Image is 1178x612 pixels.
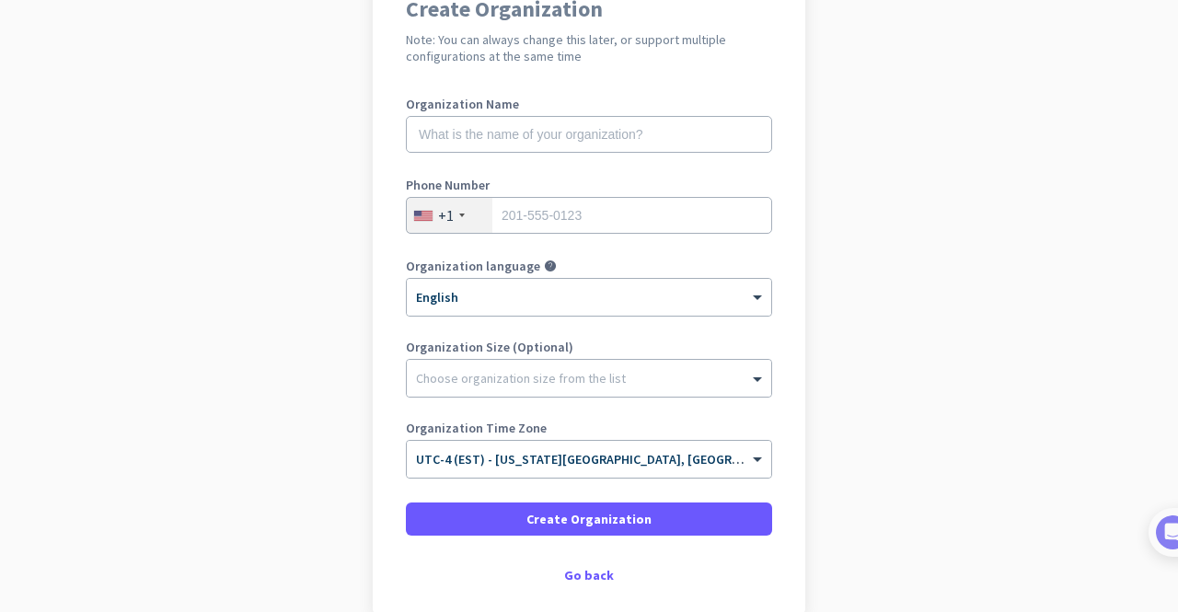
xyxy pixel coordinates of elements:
[406,197,772,234] input: 201-555-0123
[406,341,772,353] label: Organization Size (Optional)
[406,421,772,434] label: Organization Time Zone
[406,260,540,272] label: Organization language
[406,179,772,191] label: Phone Number
[406,116,772,153] input: What is the name of your organization?
[526,510,652,528] span: Create Organization
[406,98,772,110] label: Organization Name
[406,502,772,536] button: Create Organization
[438,206,454,225] div: +1
[406,569,772,582] div: Go back
[406,31,772,64] h2: Note: You can always change this later, or support multiple configurations at the same time
[544,260,557,272] i: help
